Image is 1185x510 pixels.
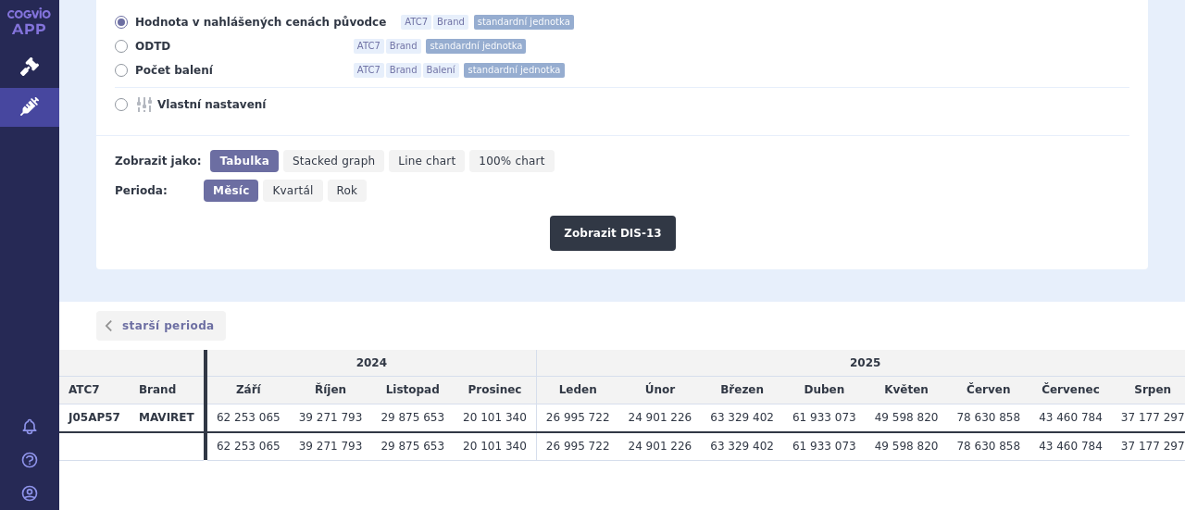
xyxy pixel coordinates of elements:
span: 29 875 653 [380,411,444,424]
span: Hodnota v nahlášených cenách původce [135,15,386,30]
span: standardní jednotka [464,63,564,78]
td: Listopad [371,377,454,404]
span: Rok [337,184,358,197]
a: starší perioda [96,311,226,341]
span: Brand [386,63,421,78]
span: 63 329 402 [710,411,774,424]
span: standardní jednotka [426,39,526,54]
span: 43 460 784 [1039,440,1103,453]
span: 24 901 226 [629,411,692,424]
span: 49 598 820 [875,411,939,424]
span: 100% chart [479,155,544,168]
td: Duben [783,377,866,404]
span: Line chart [398,155,455,168]
td: Březen [701,377,783,404]
td: Květen [866,377,948,404]
span: 29 875 653 [380,440,444,453]
span: 39 271 793 [299,440,363,453]
span: standardní jednotka [474,15,574,30]
span: 63 329 402 [710,440,774,453]
span: Brand [433,15,468,30]
td: Červen [947,377,1029,404]
span: 62 253 065 [217,411,281,424]
span: 78 630 858 [956,411,1020,424]
td: Leden [536,377,618,404]
span: 24 901 226 [629,440,692,453]
span: 62 253 065 [217,440,281,453]
span: 37 177 297 [1121,411,1185,424]
td: Únor [619,377,702,404]
span: 78 630 858 [956,440,1020,453]
span: Balení [423,63,459,78]
td: 2024 [207,350,536,377]
span: Počet balení [135,63,339,78]
th: MAVIRET [130,404,204,432]
td: Prosinec [454,377,536,404]
span: Vlastní nastavení [157,97,361,112]
span: ODTD [135,39,339,54]
th: J05AP57 [59,404,130,432]
span: 49 598 820 [875,440,939,453]
span: Brand [139,383,176,396]
td: Říjen [290,377,372,404]
span: 37 177 297 [1121,440,1185,453]
span: ATC7 [401,15,431,30]
span: 20 101 340 [463,440,527,453]
span: 61 933 073 [792,411,856,424]
span: ATC7 [354,39,384,54]
div: Perioda: [115,180,194,202]
span: Stacked graph [293,155,375,168]
div: Zobrazit jako: [115,150,201,172]
span: 43 460 784 [1039,411,1103,424]
span: ATC7 [354,63,384,78]
span: Brand [386,39,421,54]
span: Měsíc [213,184,249,197]
span: 26 995 722 [546,411,610,424]
span: Tabulka [219,155,268,168]
span: 39 271 793 [299,411,363,424]
td: Červenec [1029,377,1112,404]
td: Září [207,377,290,404]
span: 26 995 722 [546,440,610,453]
span: 61 933 073 [792,440,856,453]
span: ATC7 [69,383,100,396]
span: Kvartál [272,184,313,197]
button: Zobrazit DIS-13 [550,216,675,251]
span: 20 101 340 [463,411,527,424]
